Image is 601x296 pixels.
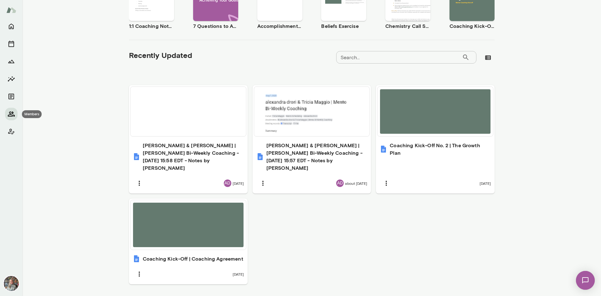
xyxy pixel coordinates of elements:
img: alexandra drori & Tricia Maggio | Mento Bi-Weekly Coaching - 2025/08/21 15:58 EDT - Notes by Gemini [133,153,140,160]
button: Members [5,108,18,120]
span: [DATE] [480,181,491,186]
img: Tricia Maggio [4,276,19,291]
h6: Coaching Kick-Off No. 2 | The Growth Plan [390,142,491,157]
div: Members [22,110,42,118]
span: [DATE] [233,272,244,277]
h6: 1:1 Coaching Notes [129,22,174,30]
img: Mento [6,4,16,16]
h6: Coaching Kick-Off | Coaching Agreement [449,22,495,30]
button: Documents [5,90,18,103]
h6: Beliefs Exercise [321,22,366,30]
button: Home [5,20,18,33]
span: about [DATE] [345,181,367,186]
img: Coaching Kick-Off | Coaching Agreement [133,255,140,262]
h6: 7 Questions to Achieving Your Goals [193,22,238,30]
button: Client app [5,125,18,138]
button: Growth Plan [5,55,18,68]
h6: Coaching Kick-Off | Coaching Agreement [143,255,243,262]
h6: [PERSON_NAME] & [PERSON_NAME] | [PERSON_NAME] Bi-Weekly Coaching - [DATE] 15:58 EDT - Notes by [P... [143,142,244,172]
img: Coaching Kick-Off No. 2 | The Growth Plan [380,145,387,153]
button: Sessions [5,38,18,50]
img: alexandra drori & Tricia Maggio | Mento Bi-Weekly Coaching - 2025/08/07 15:57 EDT - Notes by Gemini [256,153,264,160]
h6: Accomplishment Tracker [257,22,302,30]
span: [DATE] [233,181,244,186]
h6: Chemistry Call Self-Assessment [Coaches only] [385,22,430,30]
div: AD [336,179,344,187]
button: Insights [5,73,18,85]
h5: Recently Updated [129,50,192,60]
h6: [PERSON_NAME] & [PERSON_NAME] | [PERSON_NAME] Bi-Weekly Coaching - [DATE] 15:57 EDT - Notes by [P... [266,142,367,172]
div: AD [224,179,231,187]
